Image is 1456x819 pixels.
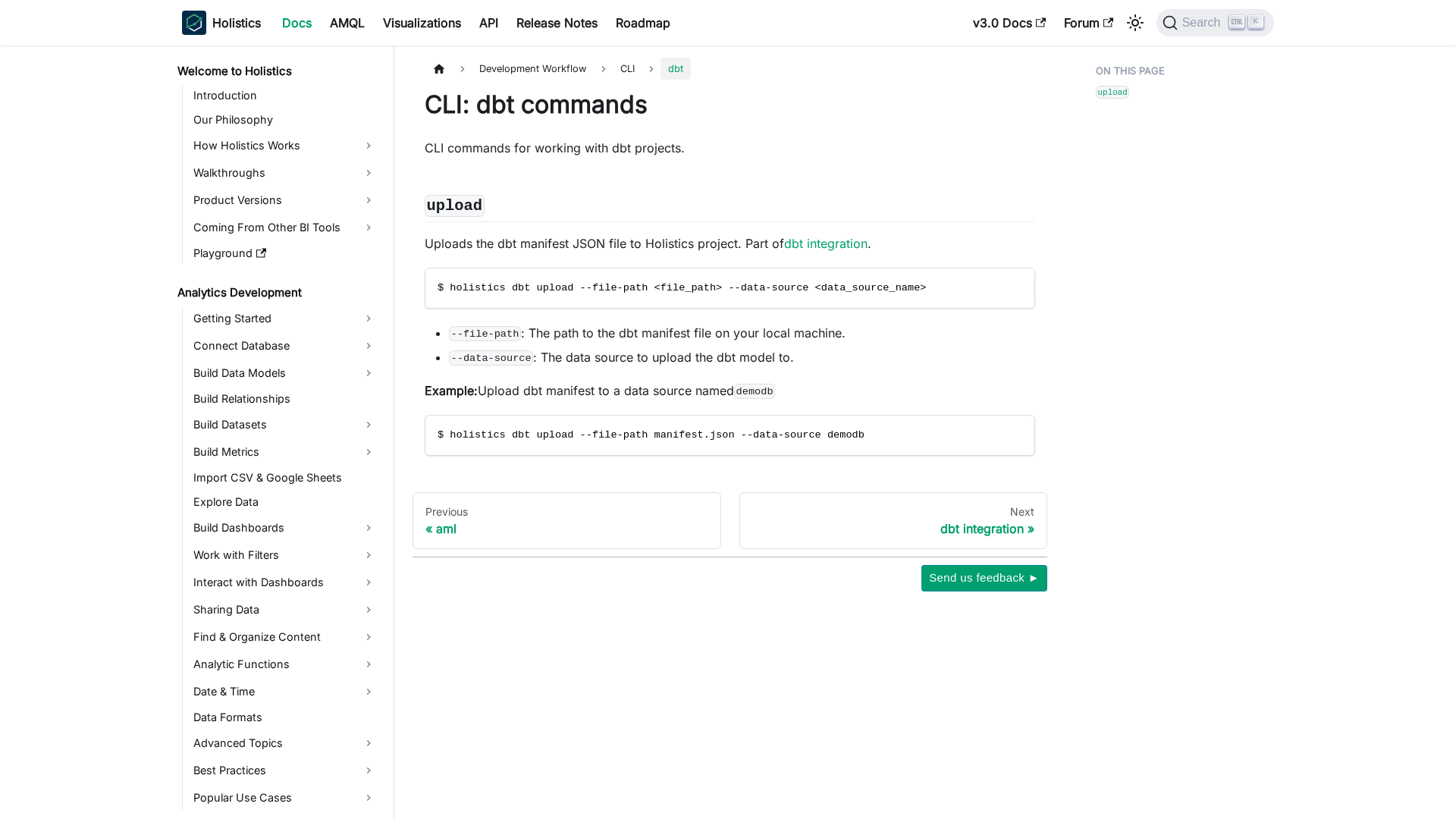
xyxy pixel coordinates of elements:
[189,243,381,264] a: Playground
[734,384,775,399] code: demodb
[449,326,521,341] code: --file-path
[739,492,1048,550] a: Nextdbt integration
[212,14,261,32] b: Holistics
[784,236,868,251] a: dbt integration
[472,58,594,80] span: Development Workflow
[189,625,381,649] a: Find & Organize Content
[1156,9,1274,36] button: Search (Ctrl+K)
[189,786,381,810] a: Popular Use Cases
[189,516,381,540] a: Build Dashboards
[425,58,453,80] a: Home page
[964,11,1055,35] a: v3.0 Docs
[189,491,381,513] a: Explore Data
[613,58,642,80] a: CLI
[1178,16,1230,30] span: Search
[1096,84,1129,99] a: upload
[189,161,381,185] a: Walkthroughs
[189,598,381,622] a: Sharing Data
[173,282,381,303] a: Analytics Development
[425,195,485,216] code: upload
[189,388,381,409] a: Build Relationships
[425,58,1035,80] nav: Breadcrumbs
[438,429,864,441] span: $ holistics dbt upload --file-path manifest.json --data-source demodb
[1055,11,1122,35] a: Forum
[189,731,381,755] a: Advanced Topics
[620,63,635,74] span: CLI
[425,381,1035,400] p: Upload dbt manifest to a data source named
[507,11,607,35] a: Release Notes
[470,11,507,35] a: API
[1248,15,1263,29] kbd: K
[189,215,381,240] a: Coming From Other BI Tools
[189,707,381,728] a: Data Formats
[189,334,381,358] a: Connect Database
[425,505,708,519] div: Previous
[173,61,381,82] a: Welcome to Holistics
[607,11,679,35] a: Roadmap
[413,492,1047,550] nav: Docs pages
[1123,11,1147,35] button: Switch between dark and light mode (currently light mode)
[189,85,381,106] a: Introduction
[921,565,1047,591] button: Send us feedback ►
[189,188,381,212] a: Product Versions
[189,413,381,437] a: Build Datasets
[413,492,721,550] a: Previousaml
[449,350,533,366] code: --data-source
[661,58,691,80] span: dbt
[929,568,1040,588] span: Send us feedback ►
[425,521,708,536] div: aml
[189,109,381,130] a: Our Philosophy
[425,139,1035,157] p: CLI commands for working with dbt projects.
[189,543,381,567] a: Work with Filters
[449,348,1035,366] li: : The data source to upload the dbt model to.
[321,11,374,35] a: AMQL
[273,11,321,35] a: Docs
[438,282,926,293] span: $ holistics dbt upload --file-path <file_path> --data-source <data_source_name>
[182,11,206,35] img: Holistics
[752,505,1035,519] div: Next
[425,89,1035,120] h1: CLI: dbt commands
[189,133,381,158] a: How Holistics Works
[425,383,478,398] strong: Example:
[167,45,394,819] nav: Docs sidebar
[189,679,381,704] a: Date & Time
[449,324,1035,342] li: : The path to the dbt manifest file on your local machine.
[189,758,381,783] a: Best Practices
[189,440,381,464] a: Build Metrics
[374,11,470,35] a: Visualizations
[189,570,381,595] a: Interact with Dashboards
[189,467,381,488] a: Import CSV & Google Sheets
[752,521,1035,536] div: dbt integration
[189,652,381,676] a: Analytic Functions
[189,306,381,331] a: Getting Started
[425,234,1035,253] p: Uploads the dbt manifest JSON file to Holistics project. Part of .
[189,361,381,385] a: Build Data Models
[182,11,261,35] a: HolisticsHolistics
